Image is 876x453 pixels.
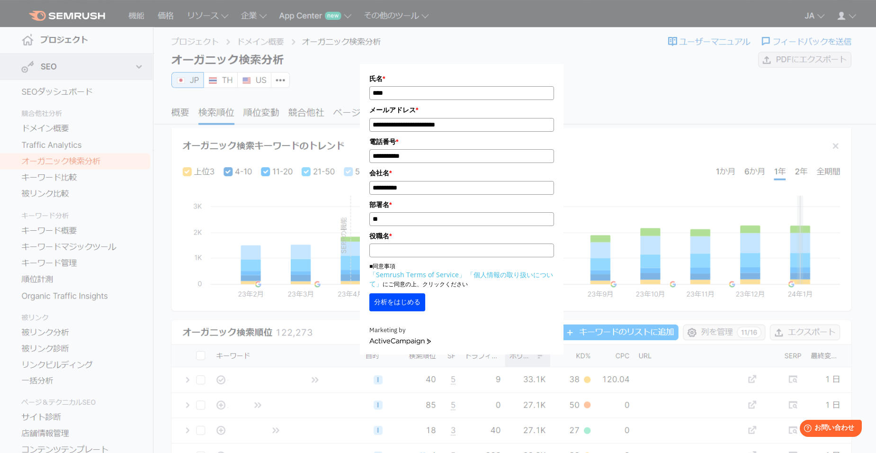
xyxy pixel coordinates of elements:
p: ■同意事項 にご同意の上、クリックください [369,262,554,289]
label: メールアドレス [369,105,554,115]
div: Marketing by [369,326,554,335]
a: 「個人情報の取り扱いについて」 [369,270,553,288]
iframe: Help widget launcher [792,416,866,443]
label: 氏名 [369,73,554,84]
label: 部署名 [369,199,554,210]
button: 分析をはじめる [369,293,425,311]
label: 電話番号 [369,136,554,147]
label: 役職名 [369,231,554,241]
label: 会社名 [369,168,554,178]
a: 「Semrush Terms of Service」 [369,270,465,279]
